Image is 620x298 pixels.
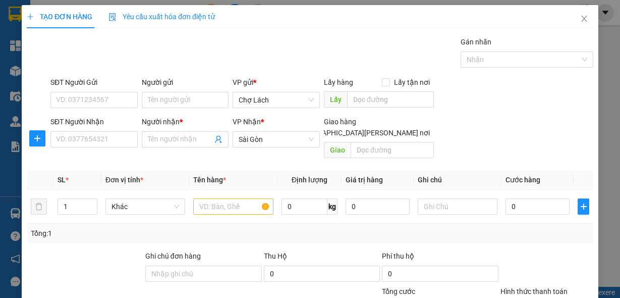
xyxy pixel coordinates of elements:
[292,127,434,138] span: [GEOGRAPHIC_DATA][PERSON_NAME] nơi
[327,198,337,215] span: kg
[145,252,201,260] label: Ghi chú đơn hàng
[264,252,287,260] span: Thu Hộ
[382,251,498,266] div: Phí thu hộ
[292,176,327,184] span: Định lượng
[193,176,226,184] span: Tên hàng
[233,77,320,88] div: VP gửi
[461,38,491,46] label: Gán nhãn
[346,198,410,215] input: 0
[390,77,434,88] span: Lấy tận nơi
[347,91,434,108] input: Dọc đường
[30,134,45,142] span: plus
[142,77,229,88] div: Người gửi
[346,176,383,184] span: Giá trị hàng
[27,13,92,21] span: TẠO ĐƠN HÀNG
[324,118,356,126] span: Giao hàng
[29,130,45,146] button: plus
[142,116,229,127] div: Người nhận
[31,198,47,215] button: delete
[50,116,138,127] div: SĐT Người Nhận
[105,176,143,184] span: Đơn vị tính
[324,142,351,158] span: Giao
[324,78,353,86] span: Lấy hàng
[418,198,498,215] input: Ghi Chú
[324,91,347,108] span: Lấy
[580,15,588,23] span: close
[50,77,138,88] div: SĐT Người Gửi
[414,170,502,190] th: Ghi chú
[578,198,589,215] button: plus
[145,266,262,282] input: Ghi chú đơn hàng
[500,287,568,295] label: Hình thức thanh toán
[578,203,589,211] span: plus
[108,13,215,21] span: Yêu cầu xuất hóa đơn điện tử
[382,287,415,295] span: Tổng cước
[351,142,434,158] input: Dọc đường
[27,13,34,20] span: plus
[214,135,222,143] span: user-add
[570,5,598,33] button: Close
[31,228,240,239] div: Tổng: 1
[193,198,273,215] input: VD: Bàn, Ghế
[111,199,180,214] span: Khác
[233,118,261,126] span: VP Nhận
[505,176,540,184] span: Cước hàng
[239,132,314,147] span: Sài Gòn
[58,176,66,184] span: SL
[108,13,117,21] img: icon
[239,92,314,108] span: Chợ Lách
